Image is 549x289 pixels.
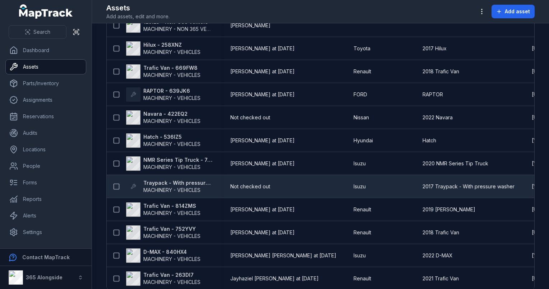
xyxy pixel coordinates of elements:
[423,91,443,98] span: RAPTOR
[106,13,170,20] span: Add assets, edit and more.
[143,225,200,233] strong: Trafic Van - 752YVY
[423,160,488,167] span: 2020 NMR Series Tip Truck
[230,45,295,52] span: [PERSON_NAME] at [DATE]
[6,126,86,140] a: Audits
[126,156,213,171] a: NMR Series Tip Truck - 745ZYQMACHINERY - VEHICLES
[6,109,86,124] a: Reservations
[126,248,200,263] a: D-MAX - 840HX4MACHINERY - VEHICLES
[6,43,86,58] a: Dashboard
[9,25,66,39] button: Search
[423,114,453,121] span: 2022 Navara
[143,141,200,147] span: MACHINERY - VEHICLES
[230,91,295,98] span: [PERSON_NAME] at [DATE]
[143,26,223,32] span: MACHINERY - NON 365 VEHICLES
[126,64,200,79] a: Trafic Van - 669FW8MACHINERY - VEHICLES
[354,114,369,121] span: Nissan
[143,233,200,239] span: MACHINERY - VEHICLES
[354,206,371,213] span: Renault
[143,87,200,95] strong: RAPTOR - 639JK6
[22,254,70,260] strong: Contact MapTrack
[126,87,200,102] a: RAPTOR - 639JK6MACHINERY - VEHICLES
[423,68,459,75] span: 2018 Trafic Van
[143,248,200,256] strong: D-MAX - 840HX4
[354,160,366,167] span: Isuzu
[423,137,436,144] span: Hatch
[143,279,200,285] span: MACHINERY - VEHICLES
[423,275,459,282] span: 2021 Trafic Van
[230,22,271,29] span: [PERSON_NAME]
[126,179,213,194] a: Traypack - With pressure washer - 573XHLMACHINERY - VEHICLES
[423,183,515,190] span: 2017 Traypack - With pressure washer
[6,192,86,206] a: Reports
[143,202,200,210] strong: Trafic Van - 814ZMS
[423,252,453,259] span: 2022 D-MAX
[126,202,200,217] a: Trafic Van - 814ZMSMACHINERY - VEHICLES
[354,252,366,259] span: Isuzu
[6,159,86,173] a: People
[230,137,295,144] span: [PERSON_NAME] at [DATE]
[230,160,295,167] span: [PERSON_NAME] at [DATE]
[505,8,530,15] span: Add asset
[230,114,270,121] span: Not checked out
[230,252,336,259] span: [PERSON_NAME] [PERSON_NAME] at [DATE]
[143,110,200,118] strong: Navara - 422EQ2
[126,110,200,125] a: Navara - 422EQ2MACHINERY - VEHICLES
[354,68,371,75] span: Renault
[126,41,200,56] a: Hilux - 258XNZMACHINERY - VEHICLES
[19,4,73,19] a: MapTrack
[126,133,200,148] a: Hatch - 536IZ5MACHINERY - VEHICLES
[230,229,295,236] span: [PERSON_NAME] at [DATE]
[6,76,86,91] a: Parts/Inventory
[143,187,200,193] span: MACHINERY - VEHICLES
[423,206,475,213] span: 2019 [PERSON_NAME]
[6,142,86,157] a: Locations
[126,18,213,33] a: 125IL3 - Non-365 vehicleMACHINERY - NON 365 VEHICLES
[33,28,50,36] span: Search
[6,225,86,239] a: Settings
[6,208,86,223] a: Alerts
[423,229,459,236] span: 2018 Trafic Van
[143,133,200,141] strong: Hatch - 536IZ5
[6,60,86,74] a: Assets
[26,274,63,280] strong: 365 Alongside
[354,45,370,52] span: Toyota
[354,91,367,98] span: FORD
[143,164,200,170] span: MACHINERY - VEHICLES
[143,49,200,55] span: MACHINERY - VEHICLES
[423,45,447,52] span: 2017 Hilux
[143,271,200,279] strong: Trafic Van - 263DI7
[143,256,200,262] span: MACHINERY - VEHICLES
[354,137,373,144] span: Hyundai
[230,68,295,75] span: [PERSON_NAME] at [DATE]
[354,229,371,236] span: Renault
[6,93,86,107] a: Assignments
[230,206,295,213] span: [PERSON_NAME] at [DATE]
[143,156,213,164] strong: NMR Series Tip Truck - 745ZYQ
[143,118,200,124] span: MACHINERY - VEHICLES
[354,183,366,190] span: Isuzu
[354,275,371,282] span: Renault
[6,175,86,190] a: Forms
[143,72,200,78] span: MACHINERY - VEHICLES
[126,271,200,286] a: Trafic Van - 263DI7MACHINERY - VEHICLES
[143,64,200,72] strong: Trafic Van - 669FW8
[106,3,170,13] h2: Assets
[492,5,535,18] button: Add asset
[143,41,200,49] strong: Hilux - 258XNZ
[126,225,200,240] a: Trafic Van - 752YVYMACHINERY - VEHICLES
[143,179,213,187] strong: Traypack - With pressure washer - 573XHL
[143,95,200,101] span: MACHINERY - VEHICLES
[143,210,200,216] span: MACHINERY - VEHICLES
[230,183,270,190] span: Not checked out
[230,275,319,282] span: Jayhaziel [PERSON_NAME] at [DATE]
